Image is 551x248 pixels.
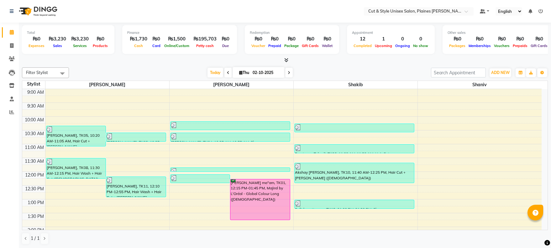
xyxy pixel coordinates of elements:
div: [PERSON_NAME], TK05, 10:20 AM-11:05 AM, Hair Cut + [PERSON_NAME] ([DEMOGRAPHIC_DATA]) [46,126,106,146]
input: Search Appointment [431,68,486,77]
div: [PERSON_NAME], TK04, 10:35 AM-10:55 AM, Shave ([DEMOGRAPHIC_DATA]) [171,133,290,141]
span: Package [283,44,300,48]
span: Shakib [294,81,417,89]
div: [PERSON_NAME], TK08, 11:30 AM-12:15 PM, Hair Wash + Hair Cut ([DEMOGRAPHIC_DATA]) [46,158,106,178]
div: 9:30 AM [26,103,45,109]
span: Petty cash [195,44,215,48]
div: [PERSON_NAME], TK02, 10:10 AM-10:30 AM, Hair Cut ([DEMOGRAPHIC_DATA]) [171,122,290,130]
div: 10:30 AM [24,130,45,137]
span: Due [221,44,230,48]
span: Filter Stylist [26,70,48,75]
div: Akshay [PERSON_NAME], TK10, 11:40 AM-12:25 PM, Hair Cut + [PERSON_NAME] ([DEMOGRAPHIC_DATA]) [295,163,414,183]
div: ₨0 [250,35,267,43]
span: Thu [238,70,251,75]
div: 10:00 AM [24,117,45,123]
span: Vouchers [492,44,511,48]
div: ₨0 [492,35,511,43]
span: Memberships [467,44,492,48]
span: Card [151,44,162,48]
div: Other sales [448,30,549,35]
div: ₨1,500 [163,35,191,43]
span: Prepaids [511,44,529,48]
div: ₨0 [91,35,109,43]
div: ₨0 [283,35,300,43]
span: Shaniv [418,81,542,89]
div: 12 [352,35,373,43]
div: ₨0 [320,35,334,43]
div: [PERSON_NAME], TK07, 11:50 AM-12:00 PM, Eyebrows Threading ([DEMOGRAPHIC_DATA]) [171,168,290,171]
div: [PERSON_NAME], TK09, 12:05 PM-12:25 PM, Hair Cut ([DEMOGRAPHIC_DATA]) [171,175,230,183]
span: Cash [133,44,144,48]
span: No show [412,44,430,48]
span: Expenses [27,44,46,48]
div: Stylist [22,81,45,87]
div: 12:00 PM [24,172,45,178]
div: ₨0 [529,35,549,43]
span: Completed [352,44,373,48]
div: ₨195,703 [191,35,219,43]
input: 2025-10-02 [251,68,282,77]
div: Total [27,30,109,35]
div: [PERSON_NAME], TK03, 10:35 AM-10:55 AM, Hair Cut - Boys (Kids) [106,133,166,141]
div: Redemption [250,30,334,35]
span: Products [91,44,109,48]
span: Voucher [250,44,267,48]
div: ₨0 [511,35,529,43]
span: [PERSON_NAME] [170,81,293,89]
div: 0 [412,35,430,43]
span: Online/Custom [163,44,191,48]
div: 12:30 PM [24,186,45,192]
div: 1:30 PM [26,213,45,220]
div: ₨0 [448,35,467,43]
div: [PERSON_NAME], TK03, 10:15 AM-10:35 AM, Hair Cut ([DEMOGRAPHIC_DATA]) [295,124,414,132]
div: Safish mattarooa, TK12, 01:00 PM-01:20 PM, Shave ([DEMOGRAPHIC_DATA]) [295,200,414,208]
span: Wallet [320,44,334,48]
span: Ongoing [394,44,412,48]
span: Sales [51,44,64,48]
div: 0 [394,35,412,43]
span: [PERSON_NAME] [45,81,169,89]
span: Packages [448,44,467,48]
div: ₨3,230 [69,35,91,43]
div: ₨3,230 [46,35,69,43]
div: ₨0 [467,35,492,43]
img: logo [16,3,59,20]
span: Prepaid [267,44,283,48]
span: Gift Cards [529,44,549,48]
div: Appointment [352,30,430,35]
div: ₨0 [150,35,163,43]
div: ₨0 [300,35,320,43]
div: [PERSON_NAME], TK11, 12:10 PM-12:55 PM, Hair Wash + Hair Cut + [PERSON_NAME] ([DEMOGRAPHIC_DATA]) [106,177,166,197]
div: 1 [373,35,394,43]
div: Bucrtowar Tahesli, TK06, 11:00 AM-11:20 AM, Hair Cut ([DEMOGRAPHIC_DATA]) [295,145,414,153]
span: 1 / 1 [31,235,39,242]
iframe: chat widget [525,223,545,242]
div: ₨1,730 [127,35,150,43]
div: ₨0 [27,35,46,43]
div: ₨0 [219,35,232,43]
span: ADD NEW [491,70,510,75]
div: ₨0 [267,35,283,43]
div: Finance [127,30,232,35]
span: Today [207,68,223,77]
span: Gift Cards [300,44,320,48]
button: ADD NEW [490,68,511,77]
div: 9:00 AM [26,89,45,96]
div: 2:00 PM [26,227,45,234]
div: 1:00 PM [26,199,45,206]
span: Services [71,44,88,48]
div: [PERSON_NAME] ma"am, TK01, 12:15 PM-01:45 PM, Majirel by L'Oréal - Global Colour Long ([DEMOGRAPH... [230,179,290,220]
span: Upcoming [373,44,394,48]
div: 11:00 AM [24,144,45,151]
div: 11:30 AM [24,158,45,165]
